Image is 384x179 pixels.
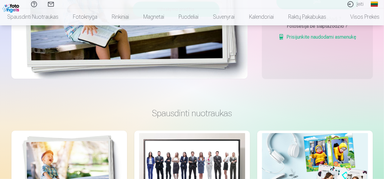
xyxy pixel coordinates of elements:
a: Raktų pakabukas [281,8,333,25]
img: /fa2 [2,2,21,13]
a: Kalendoriai [242,8,281,25]
a: Fotoknyga [66,8,105,25]
a: Puodeliai [171,8,206,25]
a: Magnetai [136,8,171,25]
a: Prisijunkite naudodami asmenukę [278,34,357,41]
a: Suvenyrai [206,8,242,25]
a: Rinkiniai [105,8,136,25]
h3: Spausdinti nuotraukas [16,108,368,119]
div: Fotosesija be slaptažodžio ? [276,23,358,30]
